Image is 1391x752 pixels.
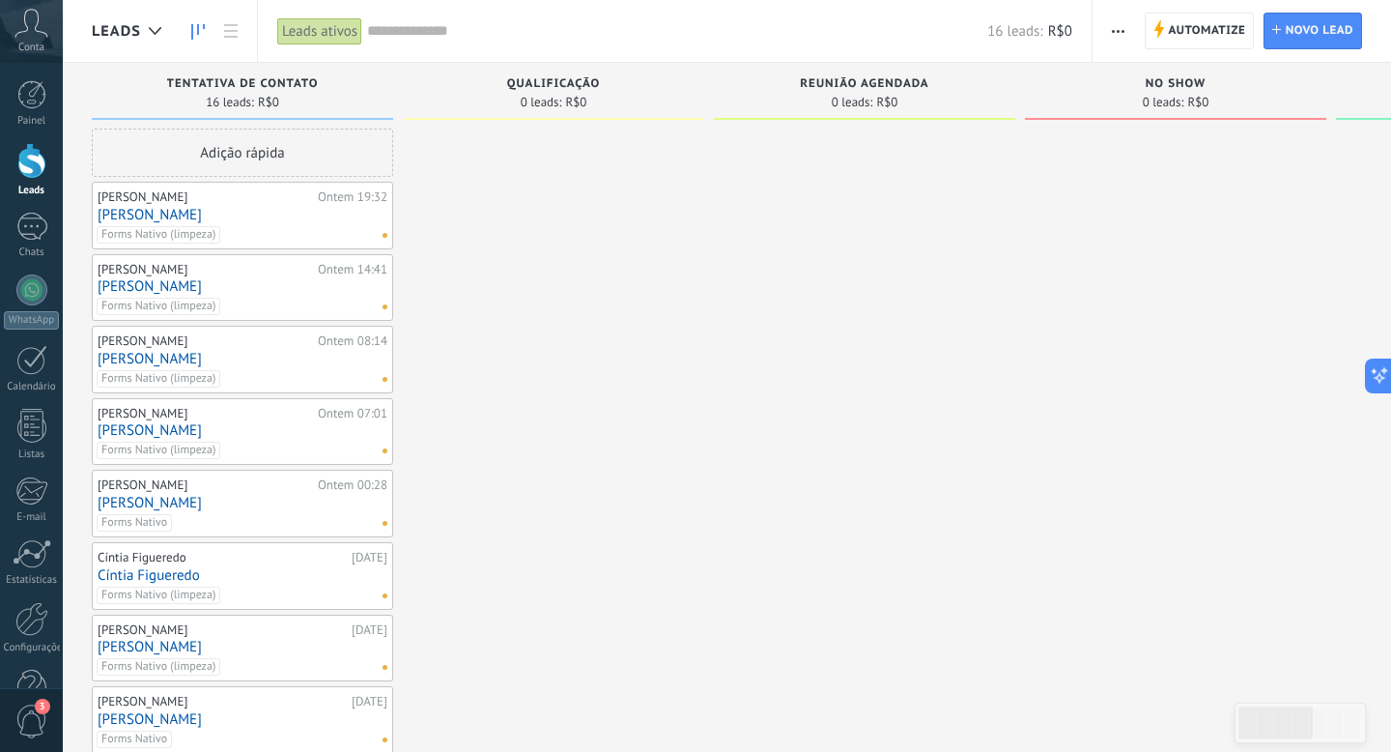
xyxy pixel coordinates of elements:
a: [PERSON_NAME] [98,351,387,367]
div: Painel [4,115,60,128]
span: Forms Nativo [97,731,172,748]
div: E-mail [4,511,60,524]
div: Leads ativos [277,17,362,45]
div: Configurações [4,642,60,654]
span: No Show [1146,77,1206,91]
div: Calendário [4,381,60,393]
span: Nenhuma tarefa atribuída [383,593,387,598]
a: [PERSON_NAME] [98,495,387,511]
div: [DATE] [352,694,387,709]
span: Nenhuma tarefa atribuída [383,521,387,526]
span: Forms Nativo (limpeza) [97,370,220,388]
a: Novo lead [1263,13,1362,49]
a: [PERSON_NAME] [98,711,387,728]
a: [PERSON_NAME] [98,639,387,655]
div: Estatísticas [4,574,60,587]
span: 0 leads: [832,97,873,108]
span: Nenhuma tarefa atribuída [383,665,387,670]
div: WhatsApp [4,311,59,330]
span: R$0 [876,97,897,108]
span: Forms Nativo [97,514,172,532]
span: Qualificação [507,77,601,91]
span: R$0 [565,97,586,108]
span: 0 leads: [1143,97,1184,108]
span: Forms Nativo (limpeza) [97,587,220,604]
div: Ontem 08:14 [318,333,387,349]
div: Reunião Agendada [724,77,1006,94]
a: [PERSON_NAME] [98,422,387,439]
a: [PERSON_NAME] [98,278,387,295]
div: Ontem 00:28 [318,477,387,493]
div: Qualificação [412,77,695,94]
div: Listas [4,448,60,461]
div: [PERSON_NAME] [98,477,313,493]
span: Nenhuma tarefa atribuída [383,233,387,238]
div: [PERSON_NAME] [98,262,313,277]
div: Leads [4,185,60,197]
span: Nenhuma tarefa atribuída [383,304,387,309]
span: Conta [18,42,44,54]
span: 3 [35,699,50,714]
div: Ontem 14:41 [318,262,387,277]
span: R$0 [1187,97,1208,108]
span: Nenhuma tarefa atribuída [383,738,387,742]
a: Cíntia Figueredo [98,567,387,584]
span: Automatize [1168,14,1245,48]
span: Forms Nativo (limpeza) [97,442,220,459]
div: [PERSON_NAME] [98,189,313,205]
span: Tentativa de Contato [167,77,319,91]
span: Reunião Agendada [800,77,928,91]
a: Automatize [1145,13,1254,49]
div: Cíntia Figueredo [98,550,347,565]
span: Forms Nativo (limpeza) [97,226,220,244]
div: [PERSON_NAME] [98,333,313,349]
div: [DATE] [352,622,387,638]
span: Forms Nativo (limpeza) [97,658,220,676]
div: Ontem 19:32 [318,189,387,205]
span: Novo lead [1286,14,1353,48]
span: Forms Nativo (limpeza) [97,298,220,315]
a: [PERSON_NAME] [98,207,387,223]
div: [PERSON_NAME] [98,406,313,421]
div: Chats [4,246,60,259]
div: [PERSON_NAME] [98,622,347,638]
div: Adição rápida [92,129,393,177]
span: Nenhuma tarefa atribuída [383,448,387,453]
div: No Show [1035,77,1317,94]
div: Ontem 07:01 [318,406,387,421]
span: 16 leads: [987,22,1042,41]
span: 0 leads: [521,97,562,108]
span: 16 leads: [206,97,254,108]
div: [DATE] [352,550,387,565]
div: [PERSON_NAME] [98,694,347,709]
span: Leads [92,22,141,41]
div: Tentativa de Contato [101,77,383,94]
span: Nenhuma tarefa atribuída [383,377,387,382]
span: R$0 [1048,22,1072,41]
span: R$0 [258,97,279,108]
